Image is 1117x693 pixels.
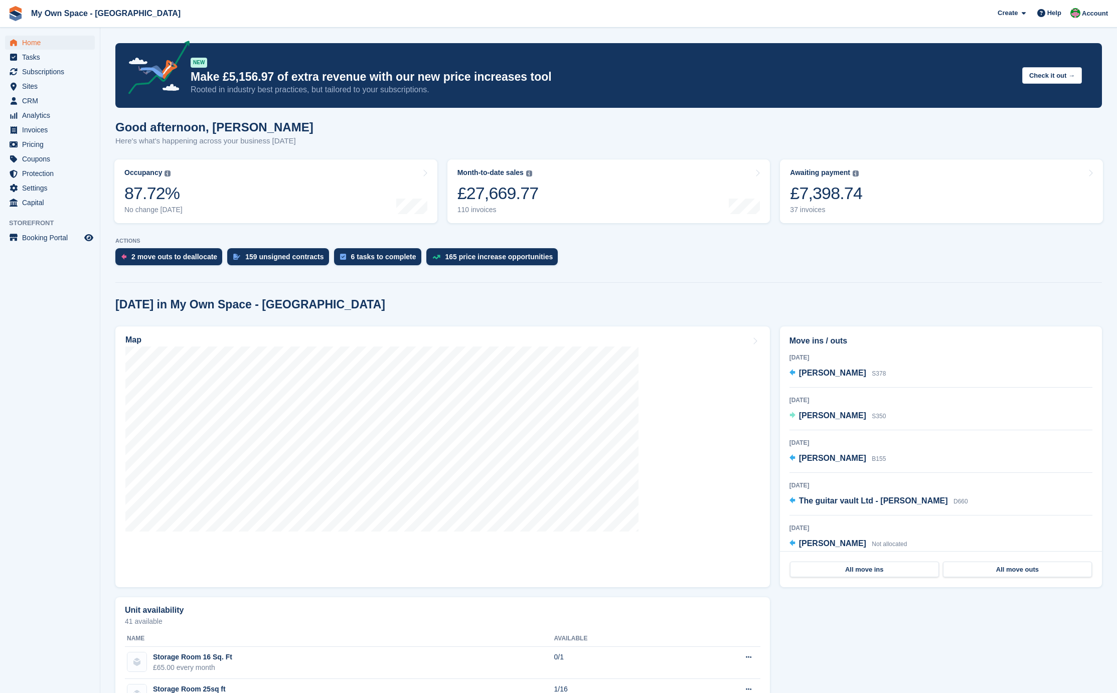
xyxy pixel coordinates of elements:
[5,181,95,195] a: menu
[22,50,82,64] span: Tasks
[22,36,82,50] span: Home
[789,495,968,508] a: The guitar vault Ltd - [PERSON_NAME] D660
[447,159,770,223] a: Month-to-date sales £27,669.77 110 invoices
[872,541,907,548] span: Not allocated
[22,152,82,166] span: Coupons
[83,232,95,244] a: Preview store
[799,454,866,462] span: [PERSON_NAME]
[789,538,907,551] a: [PERSON_NAME] Not allocated
[114,159,437,223] a: Occupancy 87.72% No change [DATE]
[124,206,183,214] div: No change [DATE]
[22,79,82,93] span: Sites
[1070,8,1080,18] img: Millie Webb
[789,396,1092,405] div: [DATE]
[872,455,886,462] span: B155
[191,70,1014,84] p: Make £5,156.97 of extra revenue with our new price increases tool
[445,253,553,261] div: 165 price increase opportunities
[5,65,95,79] a: menu
[790,183,862,204] div: £7,398.74
[5,50,95,64] a: menu
[115,248,227,270] a: 2 move outs to deallocate
[554,647,681,679] td: 0/1
[1047,8,1061,18] span: Help
[789,438,1092,447] div: [DATE]
[227,248,334,270] a: 159 unsigned contracts
[27,5,185,22] a: My Own Space - [GEOGRAPHIC_DATA]
[457,183,539,204] div: £27,669.77
[115,326,770,587] a: Map
[789,452,886,465] a: [PERSON_NAME] B155
[115,298,385,311] h2: [DATE] in My Own Space - [GEOGRAPHIC_DATA]
[233,254,240,260] img: contract_signature_icon-13c848040528278c33f63329250d36e43548de30e8caae1d1a13099fd9432cc5.svg
[1082,9,1108,19] span: Account
[22,108,82,122] span: Analytics
[799,539,866,548] span: [PERSON_NAME]
[5,231,95,245] a: menu
[790,562,939,578] a: All move ins
[5,196,95,210] a: menu
[5,94,95,108] a: menu
[5,79,95,93] a: menu
[22,65,82,79] span: Subscriptions
[127,652,146,671] img: blank-unit-type-icon-ffbac7b88ba66c5e286b0e438baccc4b9c83835d4c34f86887a83fc20ec27e7b.svg
[22,196,82,210] span: Capital
[115,120,313,134] h1: Good afternoon, [PERSON_NAME]
[120,41,190,98] img: price-adjustments-announcement-icon-8257ccfd72463d97f412b2fc003d46551f7dbcb40ab6d574587a9cd5c0d94...
[789,353,1092,362] div: [DATE]
[8,6,23,21] img: stora-icon-8386f47178a22dfd0bd8f6a31ec36ba5ce8667c1dd55bd0f319d3a0aa187defe.svg
[351,253,416,261] div: 6 tasks to complete
[245,253,324,261] div: 159 unsigned contracts
[789,367,886,380] a: [PERSON_NAME] S378
[5,108,95,122] a: menu
[853,170,859,177] img: icon-info-grey-7440780725fd019a000dd9b08b2336e03edf1995a4989e88bcd33f0948082b44.svg
[165,170,171,177] img: icon-info-grey-7440780725fd019a000dd9b08b2336e03edf1995a4989e88bcd33f0948082b44.svg
[124,168,162,177] div: Occupancy
[789,481,1092,490] div: [DATE]
[22,181,82,195] span: Settings
[790,168,850,177] div: Awaiting payment
[131,253,217,261] div: 2 move outs to deallocate
[153,662,232,673] div: £65.00 every month
[191,58,207,68] div: NEW
[125,606,184,615] h2: Unit availability
[943,562,1092,578] a: All move outs
[5,152,95,166] a: menu
[998,8,1018,18] span: Create
[432,255,440,259] img: price_increase_opportunities-93ffe204e8149a01c8c9dc8f82e8f89637d9d84a8eef4429ea346261dce0b2c0.svg
[457,206,539,214] div: 110 invoices
[9,218,100,228] span: Storefront
[789,524,1092,533] div: [DATE]
[125,618,760,625] p: 41 available
[191,84,1014,95] p: Rooted in industry best practices, but tailored to your subscriptions.
[1022,67,1082,84] button: Check it out →
[526,170,532,177] img: icon-info-grey-7440780725fd019a000dd9b08b2336e03edf1995a4989e88bcd33f0948082b44.svg
[22,231,82,245] span: Booking Portal
[22,137,82,151] span: Pricing
[953,498,968,505] span: D660
[125,335,141,344] h2: Map
[153,652,232,662] div: Storage Room 16 Sq. Ft
[121,254,126,260] img: move_outs_to_deallocate_icon-f764333ba52eb49d3ac5e1228854f67142a1ed5810a6f6cc68b1a99e826820c5.svg
[22,166,82,181] span: Protection
[426,248,563,270] a: 165 price increase opportunities
[872,413,886,420] span: S350
[799,496,948,505] span: The guitar vault Ltd - [PERSON_NAME]
[334,248,426,270] a: 6 tasks to complete
[5,166,95,181] a: menu
[789,410,886,423] a: [PERSON_NAME] S350
[554,631,681,647] th: Available
[780,159,1103,223] a: Awaiting payment £7,398.74 37 invoices
[872,370,886,377] span: S378
[22,94,82,108] span: CRM
[799,411,866,420] span: [PERSON_NAME]
[789,335,1092,347] h2: Move ins / outs
[790,206,862,214] div: 37 invoices
[5,137,95,151] a: menu
[457,168,524,177] div: Month-to-date sales
[22,123,82,137] span: Invoices
[115,238,1102,244] p: ACTIONS
[124,183,183,204] div: 87.72%
[5,123,95,137] a: menu
[340,254,346,260] img: task-75834270c22a3079a89374b754ae025e5fb1db73e45f91037f5363f120a921f8.svg
[5,36,95,50] a: menu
